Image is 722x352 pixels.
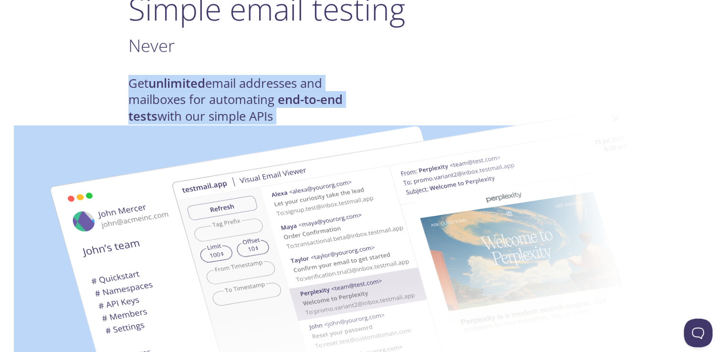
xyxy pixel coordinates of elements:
[128,33,175,57] span: Never
[128,75,361,124] h4: Get email addresses and mailboxes for automating with our simple APIs
[684,319,712,347] iframe: Help Scout Beacon - Open
[128,91,343,124] strong: end-to-end tests
[148,75,205,92] strong: unlimited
